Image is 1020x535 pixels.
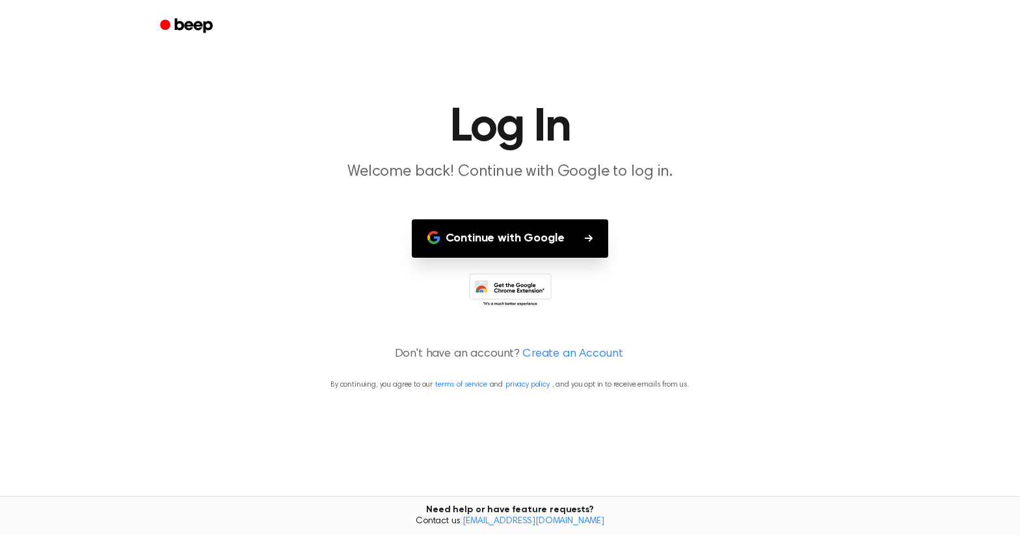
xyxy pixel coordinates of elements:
p: By continuing, you agree to our and , and you opt in to receive emails from us. [16,379,1004,391]
a: privacy policy [505,381,550,389]
a: Beep [151,14,224,39]
p: Don't have an account? [16,346,1004,363]
h1: Log In [177,104,843,151]
button: Continue with Google [412,219,609,258]
a: Create an Account [522,346,623,363]
a: [EMAIL_ADDRESS][DOMAIN_NAME] [463,517,604,526]
p: Welcome back! Continue with Google to log in. [260,161,760,183]
span: Contact us [8,516,1012,528]
a: terms of service [435,381,487,389]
